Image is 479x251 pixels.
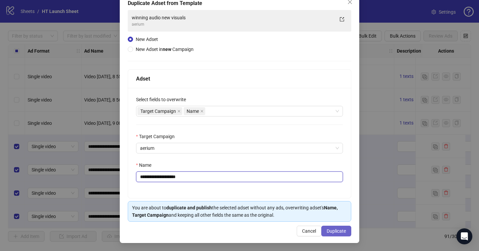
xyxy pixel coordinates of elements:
span: Target Campaign [137,107,182,115]
span: Name [187,108,199,115]
strong: duplicate and publish [166,205,212,210]
label: Target Campaign [136,133,179,140]
span: aerium [140,143,339,153]
span: Target Campaign [140,108,176,115]
div: aerium [132,21,334,28]
div: Adset [136,75,343,83]
span: close [200,110,204,113]
strong: Name, Target Campaign [132,205,338,218]
span: export [340,17,344,22]
input: Name [136,171,343,182]
span: Duplicate [327,228,346,234]
div: Open Intercom Messenger [456,228,472,244]
span: Name [184,107,205,115]
button: Duplicate [321,226,351,236]
span: New Adset [136,37,158,42]
label: Name [136,161,156,169]
span: Cancel [302,228,316,234]
label: Select fields to overwrite [136,96,190,103]
div: winning audio new visuals [132,14,334,21]
div: You are about to the selected adset without any ads, overwriting adset's and keeping all other fi... [132,204,347,219]
strong: new [163,47,171,52]
button: Cancel [297,226,321,236]
span: close [177,110,181,113]
span: New Adset in Campaign [136,47,194,52]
